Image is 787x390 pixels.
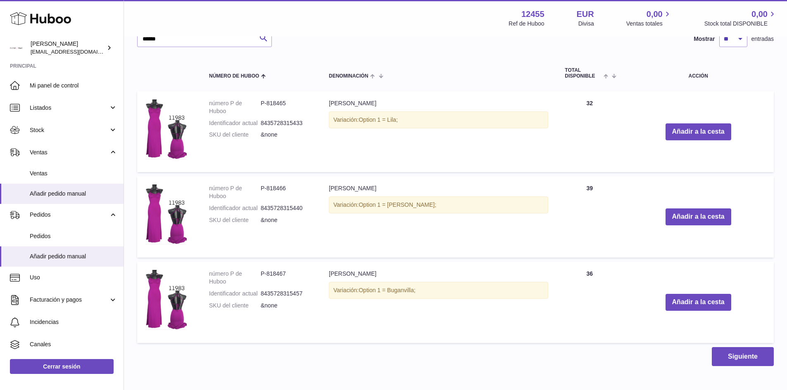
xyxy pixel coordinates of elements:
div: Variación: [329,111,548,128]
dt: número P de Huboo [209,270,261,286]
span: Añadir pedido manual [30,253,117,260]
td: 36 [556,262,623,343]
div: Variación: [329,282,548,299]
dd: 8435728315440 [261,204,312,212]
span: Número de Huboo [209,73,259,79]
span: Incidencias [30,318,117,326]
td: 32 [556,91,623,173]
button: Añadir a la cesta [666,208,731,225]
dd: 8435728315433 [261,119,312,127]
dd: P-818465 [261,99,312,115]
a: Cerrar sesión [10,359,114,374]
dt: SKU del cliente [209,216,261,224]
span: Ventas [30,170,117,177]
div: Ref de Huboo [509,20,544,28]
div: Variación: [329,196,548,213]
dt: SKU del cliente [209,131,261,139]
td: [PERSON_NAME] [321,262,556,343]
span: Stock total DISPONIBLE [704,20,777,28]
span: 0,00 [751,9,768,20]
span: Total DISPONIBLE [565,68,602,78]
span: Option 1 = Buganvilla; [359,287,415,293]
button: Siguiente [712,347,774,366]
dd: P-818466 [261,184,312,200]
dd: P-818467 [261,270,312,286]
td: [PERSON_NAME] [321,176,556,258]
span: Añadir pedido manual [30,190,117,198]
span: Option 1 = [PERSON_NAME]; [359,201,436,208]
dt: número P de Huboo [209,99,261,115]
th: Acción [623,59,774,87]
span: Facturación y pagos [30,296,109,304]
strong: 12455 [521,9,544,20]
dd: &none [261,302,312,310]
span: Ventas [30,149,109,156]
img: pedidos@glowrias.com [10,42,22,54]
span: Canales [30,340,117,348]
td: 39 [556,176,623,258]
span: Uso [30,274,117,281]
div: Divisa [578,20,594,28]
strong: EUR [577,9,594,20]
dt: Identificador actual [209,290,261,298]
dt: número P de Huboo [209,184,261,200]
dt: SKU del cliente [209,302,261,310]
span: Option 1 = Lila; [359,116,398,123]
img: Sophie Dress [145,270,187,333]
span: Pedidos [30,211,109,219]
span: Denominación [329,73,368,79]
span: Ventas totales [626,20,672,28]
span: [EMAIL_ADDRESS][DOMAIN_NAME] [31,48,121,55]
button: Añadir a la cesta [666,294,731,311]
dt: Identificador actual [209,119,261,127]
dt: Identificador actual [209,204,261,212]
div: [PERSON_NAME] [31,40,105,56]
dd: &none [261,216,312,224]
span: Mi panel de control [30,82,117,90]
img: Sophie Dress [145,99,187,162]
button: Añadir a la cesta [666,123,731,140]
span: entradas [751,35,774,43]
label: Mostrar [694,35,715,43]
td: [PERSON_NAME] [321,91,556,173]
span: Pedidos [30,232,117,240]
a: 0,00 Stock total DISPONIBLE [704,9,777,28]
dd: 8435728315457 [261,290,312,298]
img: Sophie Dress [145,184,187,247]
dd: &none [261,131,312,139]
span: Listados [30,104,109,112]
span: 0,00 [647,9,663,20]
a: 0,00 Ventas totales [626,9,672,28]
span: Stock [30,126,109,134]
